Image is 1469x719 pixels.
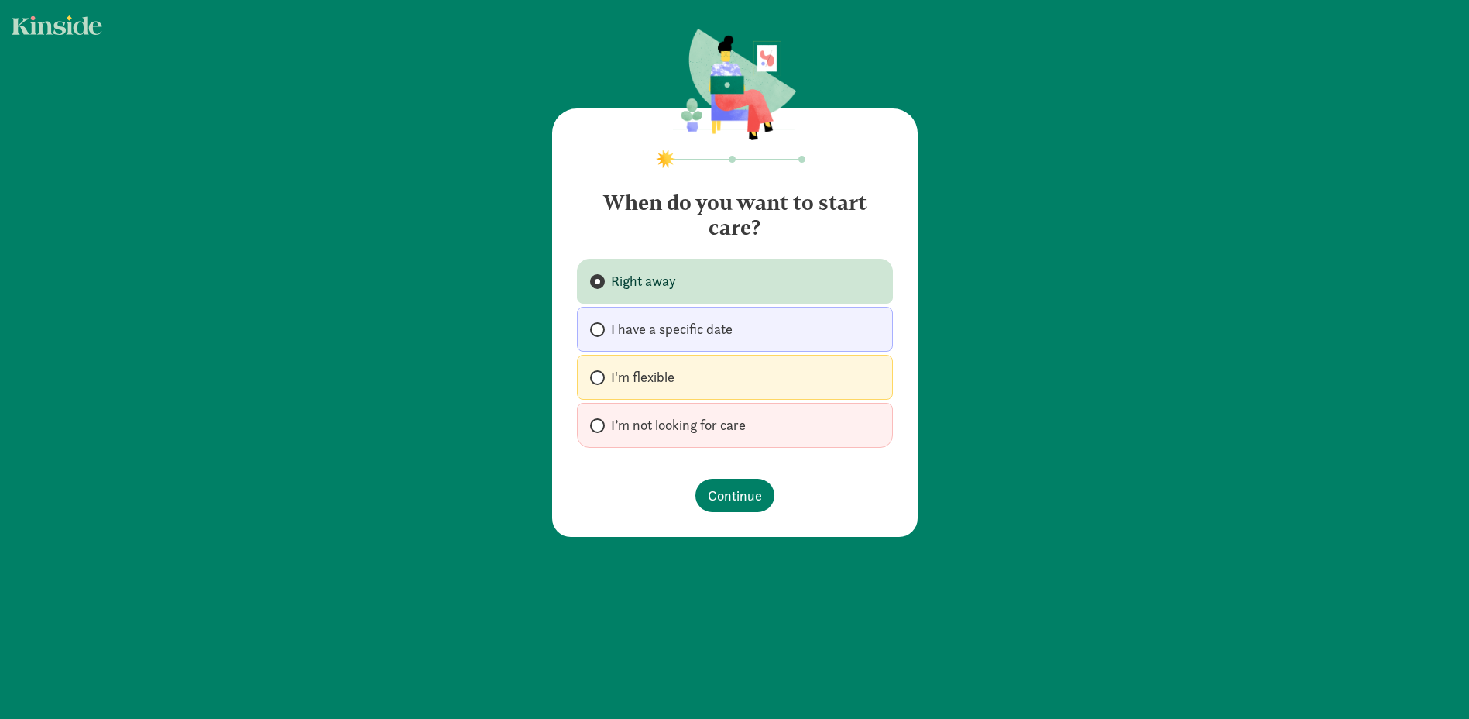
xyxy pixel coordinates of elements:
[695,479,774,512] button: Continue
[577,178,893,240] h4: When do you want to start care?
[611,416,746,435] span: I’m not looking for care
[611,368,674,387] span: I'm flexible
[611,272,676,291] span: Right away
[611,320,733,339] span: I have a specific date
[708,485,762,506] span: Continue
